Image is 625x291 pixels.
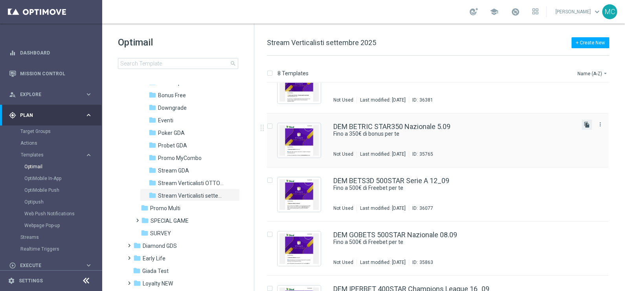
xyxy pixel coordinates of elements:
[577,69,609,78] button: Name (A-Z)arrow_drop_down
[149,91,156,99] i: folder
[419,151,433,157] div: 35765
[143,280,173,287] span: Loyalty NEW
[333,97,353,103] div: Not Used
[133,279,141,287] i: folder
[555,6,602,18] a: [PERSON_NAME]keyboard_arrow_down
[593,7,601,16] span: keyboard_arrow_down
[333,177,449,184] a: DEM BETS3D 500STAR Serie A 12_09
[158,142,187,149] span: Probet GDA
[150,205,180,212] span: Promo Multi
[158,167,189,174] span: Stream GDA
[24,196,101,208] div: Optipush
[149,116,156,124] i: folder
[133,254,141,262] i: folder
[20,63,92,84] a: Mission Control
[85,91,92,98] i: keyboard_arrow_right
[141,204,149,212] i: folder
[85,111,92,119] i: keyboard_arrow_right
[597,121,603,127] i: more_vert
[357,151,409,157] div: Last modified: [DATE]
[149,129,156,136] i: folder
[596,120,604,129] button: more_vert
[9,71,93,77] button: Mission Control
[24,184,101,196] div: OptiMobile Push
[259,167,623,222] div: Press SPACE to select this row.
[118,36,238,49] h1: Optimail
[230,60,236,67] span: search
[419,97,433,103] div: 36381
[158,92,186,99] span: Bonus Free
[20,92,85,97] span: Explore
[133,267,141,275] i: folder
[20,137,101,149] div: Actions
[85,262,92,269] i: keyboard_arrow_right
[149,166,156,174] i: folder
[20,246,82,252] a: Realtime Triggers
[24,161,101,173] div: Optimail
[8,277,15,284] i: settings
[259,59,623,113] div: Press SPACE to select this row.
[9,262,93,269] button: play_circle_outline Execute keyboard_arrow_right
[143,255,165,262] span: Early Life
[409,259,433,266] div: ID:
[278,70,309,77] p: 8 Templates
[20,263,85,268] span: Execute
[333,238,575,246] div: Fino a 500€ di Freebet per te
[24,199,82,205] a: Optipush
[9,91,85,98] div: Explore
[357,205,409,211] div: Last modified: [DATE]
[85,151,92,159] i: keyboard_arrow_right
[158,104,187,111] span: Downgrade
[333,123,450,130] a: DEM BETRIC STAR350 Nazionale 5.09
[20,113,85,118] span: Plan
[149,179,156,187] i: folder
[419,205,433,211] div: 36077
[24,175,82,182] a: OptiMobile In-App
[9,262,85,269] div: Execute
[584,122,590,128] i: file_copy
[9,91,16,98] i: person_search
[151,217,189,224] span: SPECIAL GAME
[118,58,238,69] input: Search Template
[333,205,353,211] div: Not Used
[333,130,575,138] div: Fino a 350€ di bonus per te
[20,140,82,146] a: Actions
[9,112,85,119] div: Plan
[333,151,353,157] div: Not Used
[158,192,226,199] span: Stream Verticalisti settembre 2025
[419,259,433,266] div: 35863
[149,154,156,162] i: folder
[602,4,617,19] div: MC
[24,164,82,170] a: Optimail
[149,104,156,111] i: folder
[20,149,101,231] div: Templates
[20,125,101,137] div: Target Groups
[279,71,319,102] img: 36381.jpeg
[409,151,433,157] div: ID:
[9,42,92,63] div: Dashboard
[158,155,202,162] span: Promo MyCombo
[333,184,557,192] a: Fino a 500€ di Freebet per te
[21,153,77,157] span: Templates
[333,130,557,138] a: Fino a 350€ di bonus per te
[24,173,101,184] div: OptiMobile In-App
[149,191,156,199] i: folder
[602,70,608,76] i: arrow_drop_down
[279,179,319,210] img: 36077.jpeg
[141,216,149,224] i: folder
[9,91,93,98] div: person_search Explore keyboard_arrow_right
[9,50,93,56] button: equalizer Dashboard
[20,152,93,158] button: Templates keyboard_arrow_right
[572,37,609,48] button: + Create New
[9,112,93,118] button: gps_fixed Plan keyboard_arrow_right
[279,125,319,156] img: 35765.jpeg
[409,97,433,103] div: ID:
[20,42,92,63] a: Dashboard
[142,267,169,275] span: Giada Test
[9,262,16,269] i: play_circle_outline
[158,129,185,136] span: Poker GDA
